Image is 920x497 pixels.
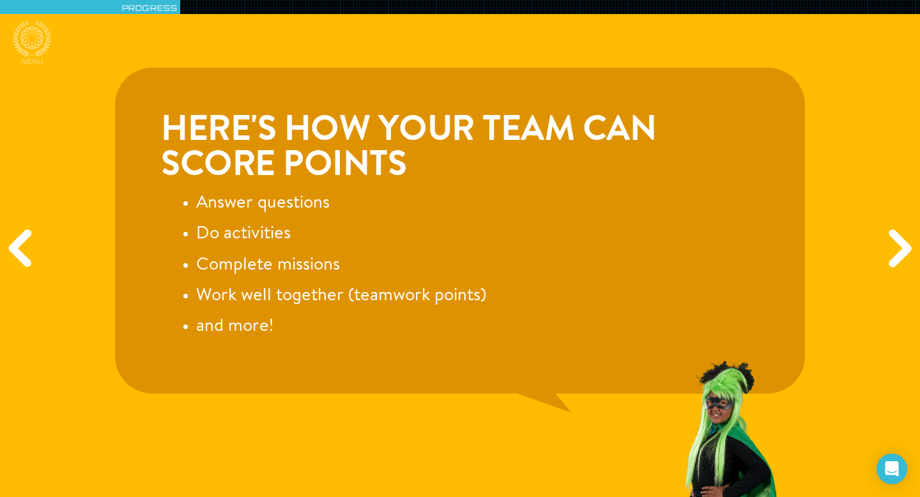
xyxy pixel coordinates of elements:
a: Menu [13,20,51,68]
li: Answer questions [196,193,759,215]
li: Do activities [196,224,759,246]
li: Complete missions [196,255,759,277]
li: and more! [196,316,759,339]
span: Menu [21,57,43,68]
h3: Here's how your team can score points [161,114,759,185]
li: Work well together (teamwork points) [196,286,759,308]
div: Open Intercom Messenger [877,454,907,484]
